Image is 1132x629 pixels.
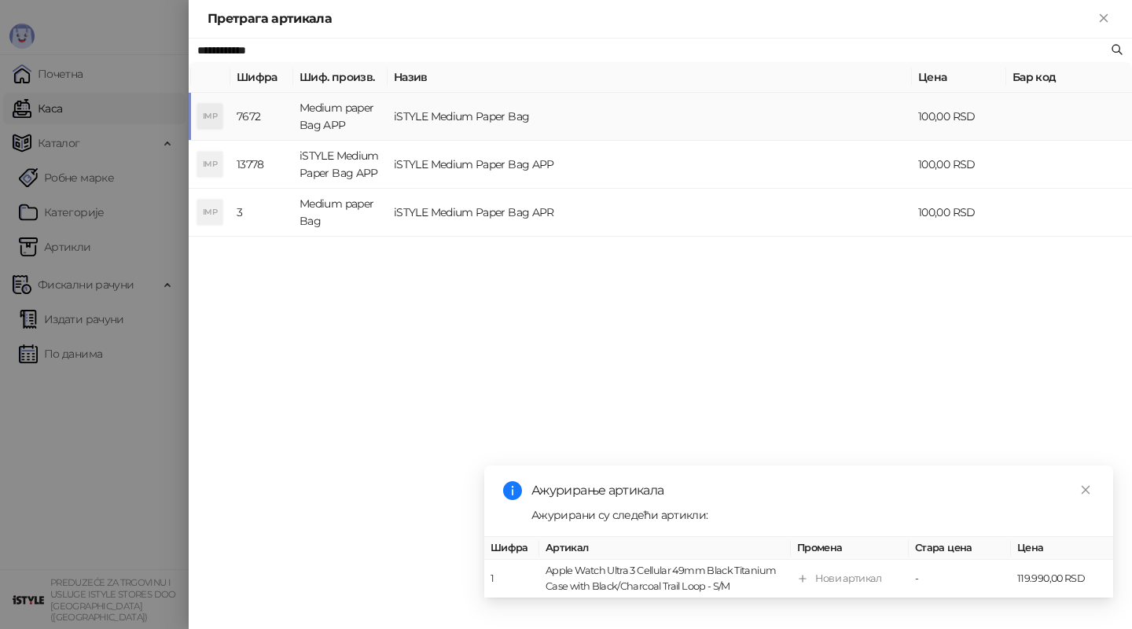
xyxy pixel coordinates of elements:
[1011,537,1113,560] th: Цена
[197,104,222,129] div: IMP
[197,200,222,225] div: IMP
[909,560,1011,598] td: -
[293,141,388,189] td: iSTYLE Medium Paper Bag APP
[791,537,909,560] th: Промена
[197,152,222,177] div: IMP
[230,141,293,189] td: 13778
[388,189,912,237] td: iSTYLE Medium Paper Bag APR
[503,481,522,500] span: info-circle
[388,62,912,93] th: Назив
[208,9,1094,28] div: Претрага артикала
[912,93,1006,141] td: 100,00 RSD
[912,62,1006,93] th: Цена
[230,62,293,93] th: Шифра
[1077,481,1094,498] a: Close
[388,141,912,189] td: iSTYLE Medium Paper Bag APP
[912,189,1006,237] td: 100,00 RSD
[293,189,388,237] td: Medium paper Bag
[539,560,791,598] td: Apple Watch Ultra 3 Cellular 49mm Black Titanium Case with Black/Charcoal Trail Loop - S/M
[531,481,1094,500] div: Ажурирање артикала
[909,537,1011,560] th: Стара цена
[388,93,912,141] td: iSTYLE Medium Paper Bag
[1011,560,1113,598] td: 119.990,00 RSD
[1080,484,1091,495] span: close
[1006,62,1132,93] th: Бар код
[531,506,1094,524] div: Ажурирани су следећи артикли:
[815,571,881,587] div: Нови артикал
[230,93,293,141] td: 7672
[230,189,293,237] td: 3
[539,537,791,560] th: Артикал
[1094,9,1113,28] button: Close
[484,537,539,560] th: Шифра
[484,560,539,598] td: 1
[293,62,388,93] th: Шиф. произв.
[912,141,1006,189] td: 100,00 RSD
[293,93,388,141] td: Medium paper Bag APP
